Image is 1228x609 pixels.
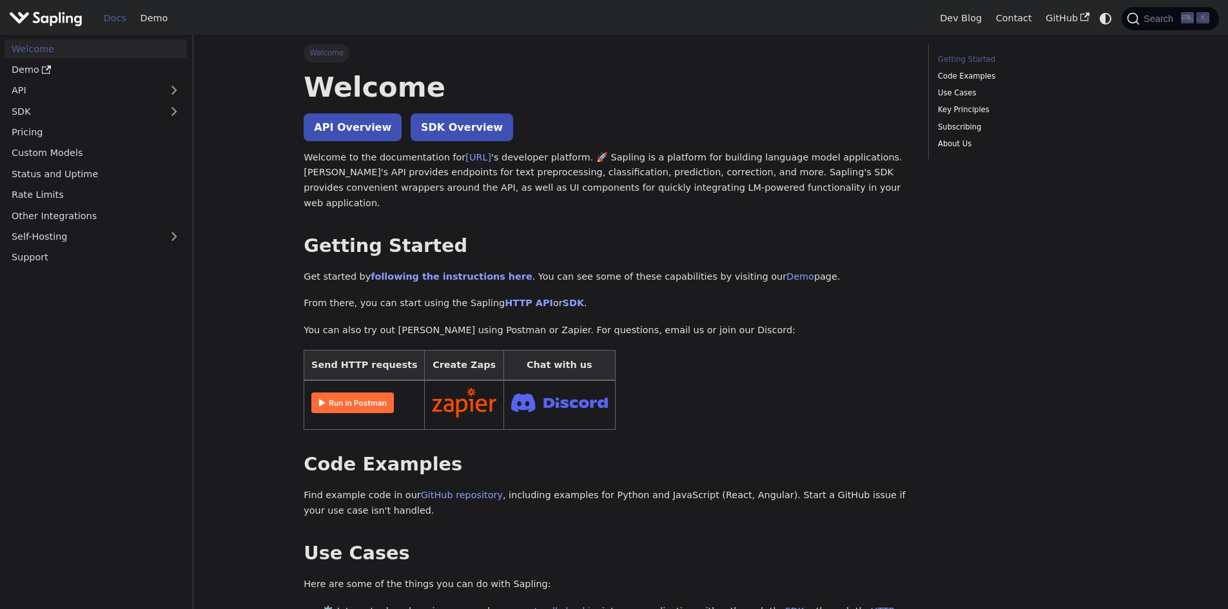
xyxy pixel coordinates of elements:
[9,9,83,28] img: Sapling.ai
[304,44,349,62] span: Welcome
[5,81,161,100] a: API
[304,323,910,338] p: You can also try out [PERSON_NAME] using Postman or Zapier. For questions, email us or join our D...
[304,577,910,592] p: Here are some of the things you can do with Sapling:
[563,298,584,308] a: SDK
[5,144,187,162] a: Custom Models
[503,350,615,380] th: Chat with us
[938,53,1113,66] a: Getting Started
[5,164,187,183] a: Status and Uptime
[161,81,187,100] button: Expand sidebar category 'API'
[304,542,910,565] h2: Use Cases
[421,490,503,500] a: GitHub repository
[5,186,187,204] a: Rate Limits
[938,104,1113,116] a: Key Principles
[1140,14,1181,24] span: Search
[1196,12,1209,24] kbd: K
[97,8,133,28] a: Docs
[304,488,910,519] p: Find example code in our , including examples for Python and JavaScript (React, Angular). Start a...
[5,123,187,142] a: Pricing
[304,113,402,141] a: API Overview
[938,87,1113,99] a: Use Cases
[786,271,814,282] a: Demo
[505,298,553,308] a: HTTP API
[5,248,187,267] a: Support
[304,453,910,476] h2: Code Examples
[304,269,910,285] p: Get started by . You can see some of these capabilities by visiting our page.
[465,152,491,162] a: [URL]
[511,389,608,416] img: Join Discord
[1038,8,1096,28] a: GitHub
[938,138,1113,150] a: About Us
[304,150,910,211] p: Welcome to the documentation for 's developer platform. 🚀 Sapling is a platform for building lang...
[304,235,910,258] h2: Getting Started
[1122,7,1218,30] button: Search (Ctrl+K)
[5,39,187,58] a: Welcome
[304,70,910,104] h1: Welcome
[311,392,394,413] img: Run in Postman
[5,227,187,246] a: Self-Hosting
[411,113,513,141] a: SDK Overview
[133,8,175,28] a: Demo
[1096,9,1115,28] button: Switch between dark and light mode (currently system mode)
[425,350,504,380] th: Create Zaps
[5,102,161,121] a: SDK
[9,9,87,28] a: Sapling.ai
[304,296,910,311] p: From there, you can start using the Sapling or .
[5,61,187,79] a: Demo
[933,8,988,28] a: Dev Blog
[989,8,1039,28] a: Contact
[5,206,187,225] a: Other Integrations
[304,44,910,62] nav: Breadcrumbs
[161,102,187,121] button: Expand sidebar category 'SDK'
[304,350,425,380] th: Send HTTP requests
[432,388,496,418] img: Connect in Zapier
[938,70,1113,82] a: Code Examples
[938,121,1113,133] a: Subscribing
[371,271,532,282] a: following the instructions here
